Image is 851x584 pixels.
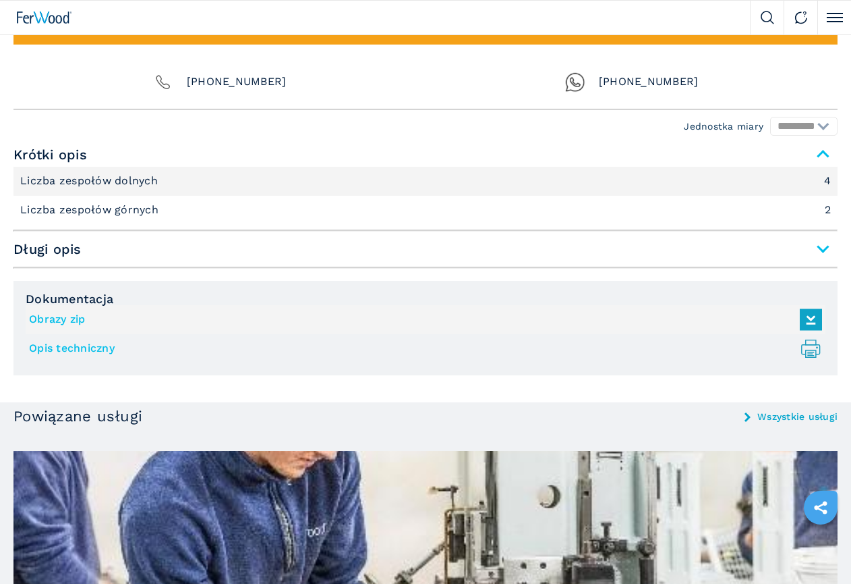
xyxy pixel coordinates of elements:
span: [PHONE_NUMBER] [599,72,699,92]
a: Obrazy zip [29,309,815,331]
p: Liczba zespołów górnych [20,203,162,217]
a: Opis techniczny [29,338,815,360]
span: Krótki opis [13,142,838,167]
img: Contact us [794,11,808,24]
button: Click to toggle menu [817,1,851,34]
h3: Powiązane usługi [13,409,142,424]
span: Dokumentacja [26,293,825,305]
p: Liczba zespołów dolnych [20,174,161,188]
img: Whatsapp [565,72,585,92]
em: Jednostka miary [684,122,763,131]
a: sharethis [804,491,838,525]
a: Wszystkie usługi [757,412,838,421]
div: Krótki opis [13,167,838,224]
em: 2 [825,205,831,215]
span: Długi opis [13,237,838,261]
img: Search [761,11,774,24]
iframe: Chat [794,523,841,574]
img: Ferwood [17,11,72,24]
span: [PHONE_NUMBER] [187,72,287,92]
img: Phone [153,72,173,92]
em: 4 [824,176,831,186]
